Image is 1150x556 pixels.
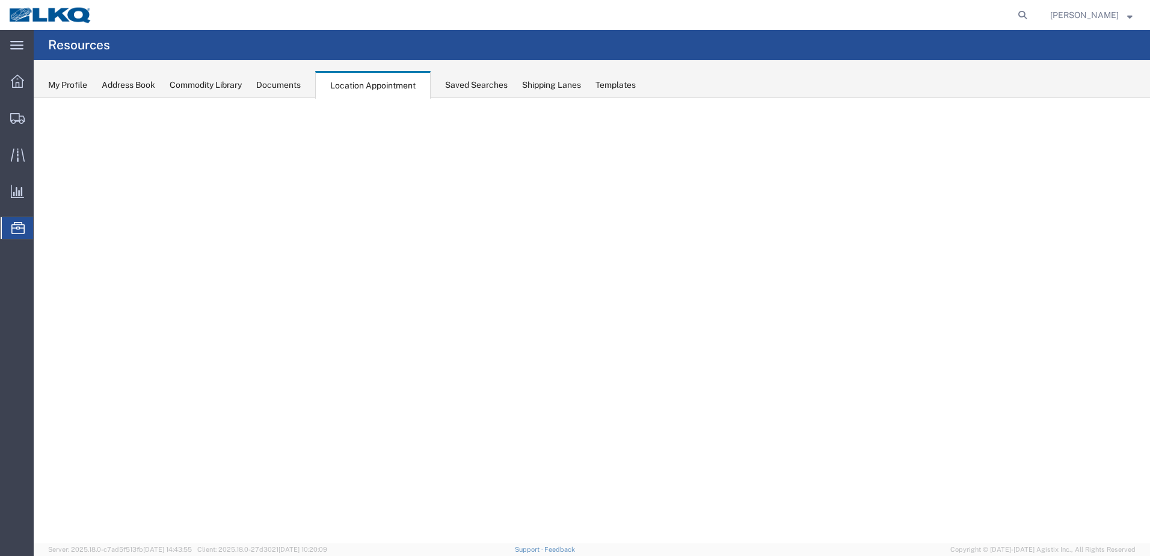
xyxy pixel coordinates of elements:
span: Copyright © [DATE]-[DATE] Agistix Inc., All Rights Reserved [950,545,1136,555]
h4: Resources [48,30,110,60]
div: Documents [256,79,301,91]
button: [PERSON_NAME] [1050,8,1133,22]
span: [DATE] 10:20:09 [278,546,327,553]
div: My Profile [48,79,87,91]
div: Shipping Lanes [522,79,581,91]
div: Saved Searches [445,79,508,91]
a: Feedback [544,546,575,553]
div: Templates [595,79,636,91]
span: Client: 2025.18.0-27d3021 [197,546,327,553]
span: Ryan Gledhill [1050,8,1119,22]
span: [DATE] 14:43:55 [143,546,192,553]
img: logo [8,6,93,24]
div: Commodity Library [170,79,242,91]
iframe: FS Legacy Container [34,98,1150,543]
a: Support [515,546,545,553]
span: Server: 2025.18.0-c7ad5f513fb [48,546,192,553]
div: Address Book [102,79,155,91]
div: Location Appointment [315,71,431,99]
